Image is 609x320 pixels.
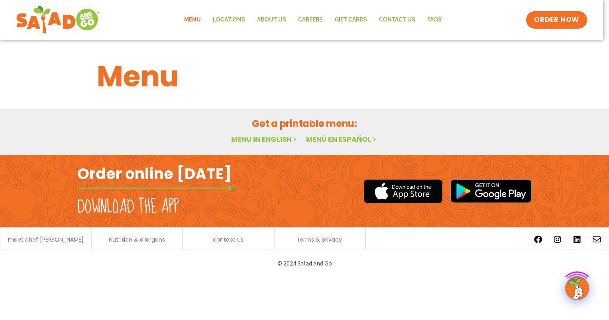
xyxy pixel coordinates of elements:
[97,117,512,131] h2: Get a printable menu:
[534,15,579,25] span: ORDER NOW
[213,237,244,242] a: contact us
[292,11,329,29] a: Careers
[329,11,373,29] a: GIFT CARDS
[178,11,448,29] nav: Menu
[306,134,378,144] a: Menú en español
[297,237,342,242] a: terms & privacy
[251,11,292,29] a: About Us
[109,237,165,242] a: nutrition & allergens
[373,11,421,29] a: Contact Us
[421,11,448,29] a: FAQs
[81,258,528,269] p: © 2024 Salad and Go
[97,55,512,98] h1: Menu
[77,196,179,218] h2: Download the app
[450,179,532,203] img: google_play
[207,11,251,29] a: Locations
[16,4,100,36] img: new-SAG-logo-768×292
[8,237,84,242] a: meet chef [PERSON_NAME]
[77,186,237,190] img: fork
[77,164,232,183] h2: Order online [DATE]
[526,11,587,29] a: ORDER NOW
[231,134,298,144] a: Menu in English
[178,11,207,29] a: Menu
[364,178,442,204] img: appstore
